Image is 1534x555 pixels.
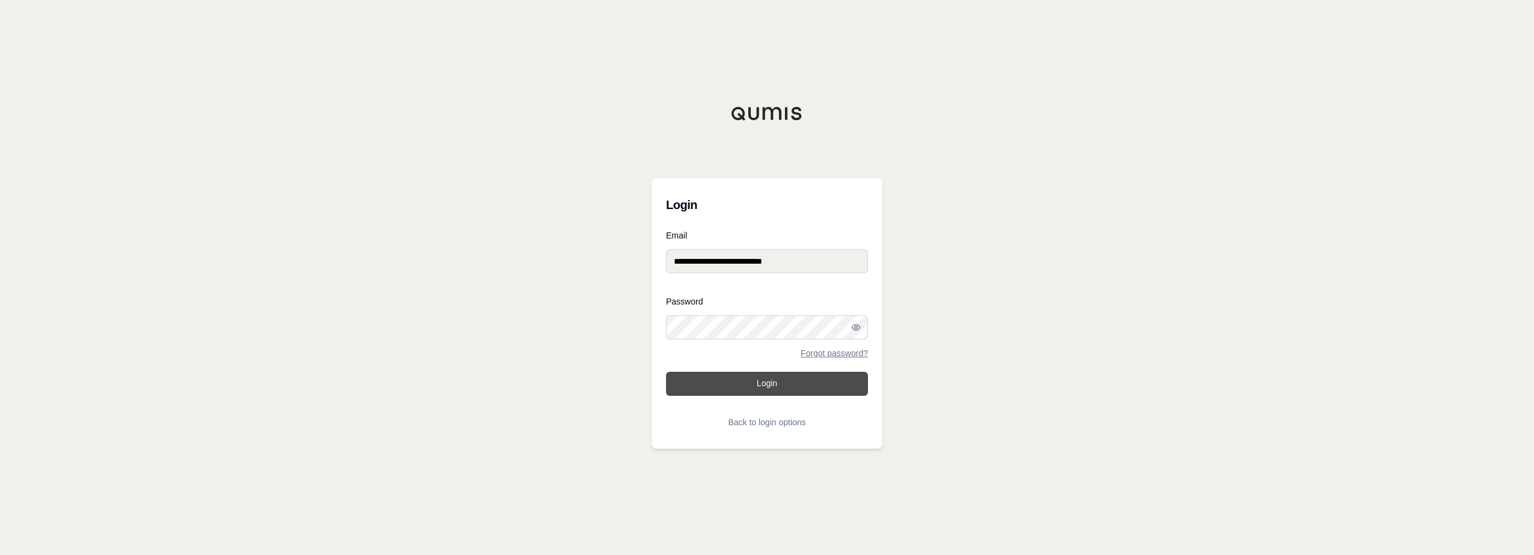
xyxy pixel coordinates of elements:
label: Password [666,297,868,306]
h3: Login [666,193,868,217]
button: Back to login options [666,410,868,434]
button: Login [666,372,868,396]
a: Forgot password? [801,349,868,357]
img: Qumis [731,106,803,121]
label: Email [666,231,868,240]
